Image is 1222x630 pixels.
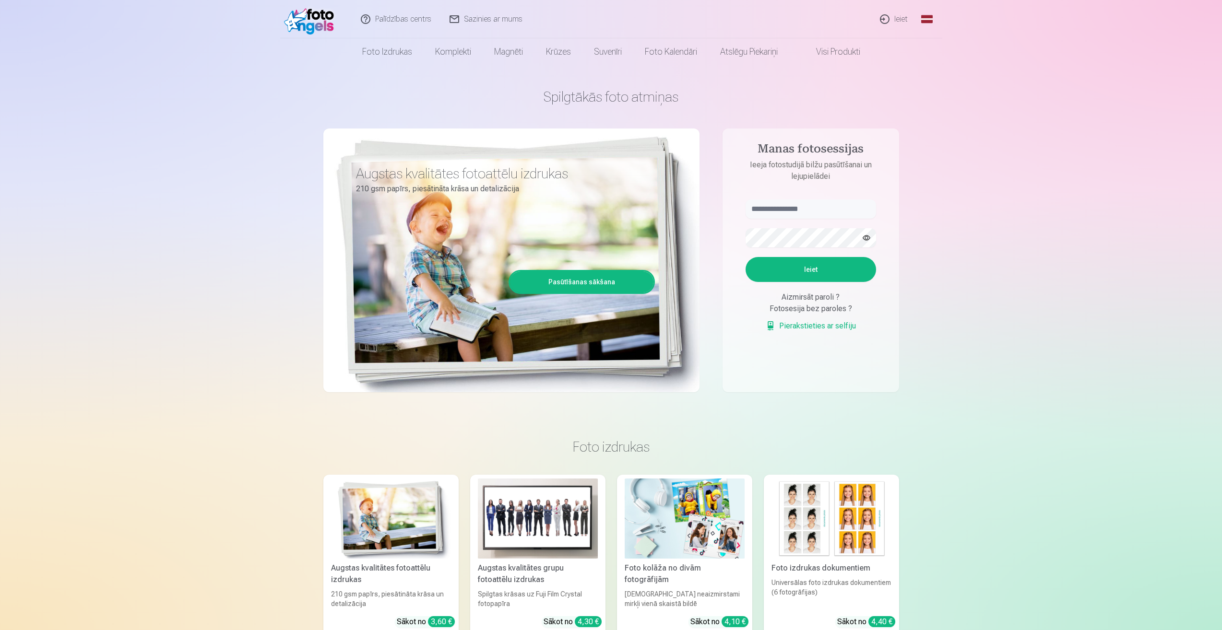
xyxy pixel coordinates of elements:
a: Foto kalendāri [633,38,709,65]
p: Ieeja fotostudijā bilžu pasūtīšanai un lejupielādei [736,159,886,182]
a: Atslēgu piekariņi [709,38,789,65]
img: Foto kolāža no divām fotogrāfijām [625,478,745,559]
div: Aizmirsāt paroli ? [746,292,876,303]
img: Augstas kvalitātes fotoattēlu izdrukas [331,478,451,559]
div: Fotosesija bez paroles ? [746,303,876,315]
div: [DEMOGRAPHIC_DATA] neaizmirstami mirkļi vienā skaistā bildē [621,589,748,608]
p: 210 gsm papīrs, piesātināta krāsa un detalizācija [356,182,648,196]
h3: Augstas kvalitātes fotoattēlu izdrukas [356,165,648,182]
a: Pasūtīšanas sākšana [510,271,653,292]
h3: Foto izdrukas [331,438,891,455]
a: Visi produkti [789,38,872,65]
div: Sākot no [690,616,748,628]
div: 210 gsm papīrs, piesātināta krāsa un detalizācija [327,589,455,608]
a: Suvenīri [582,38,633,65]
div: Sākot no [837,616,895,628]
img: /fa1 [284,4,339,35]
a: Krūzes [534,38,582,65]
a: Foto izdrukas [351,38,424,65]
div: Augstas kvalitātes grupu fotoattēlu izdrukas [474,562,602,585]
div: Universālas foto izdrukas dokumentiem (6 fotogrāfijas) [768,578,895,608]
div: Foto kolāža no divām fotogrāfijām [621,562,748,585]
button: Ieiet [746,257,876,282]
div: Spilgtas krāsas uz Fuji Film Crystal fotopapīra [474,589,602,608]
div: 4,40 € [868,616,895,627]
div: Sākot no [397,616,455,628]
img: Foto izdrukas dokumentiem [771,478,891,559]
a: Komplekti [424,38,483,65]
div: Augstas kvalitātes fotoattēlu izdrukas [327,562,455,585]
div: 3,60 € [428,616,455,627]
h1: Spilgtākās foto atmiņas [323,88,899,105]
div: 4,30 € [575,616,602,627]
a: Pierakstieties ar selfiju [766,320,856,332]
img: Augstas kvalitātes grupu fotoattēlu izdrukas [478,478,598,559]
div: 4,10 € [722,616,748,627]
a: Magnēti [483,38,534,65]
div: Foto izdrukas dokumentiem [768,562,895,574]
h4: Manas fotosessijas [736,142,886,159]
div: Sākot no [544,616,602,628]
